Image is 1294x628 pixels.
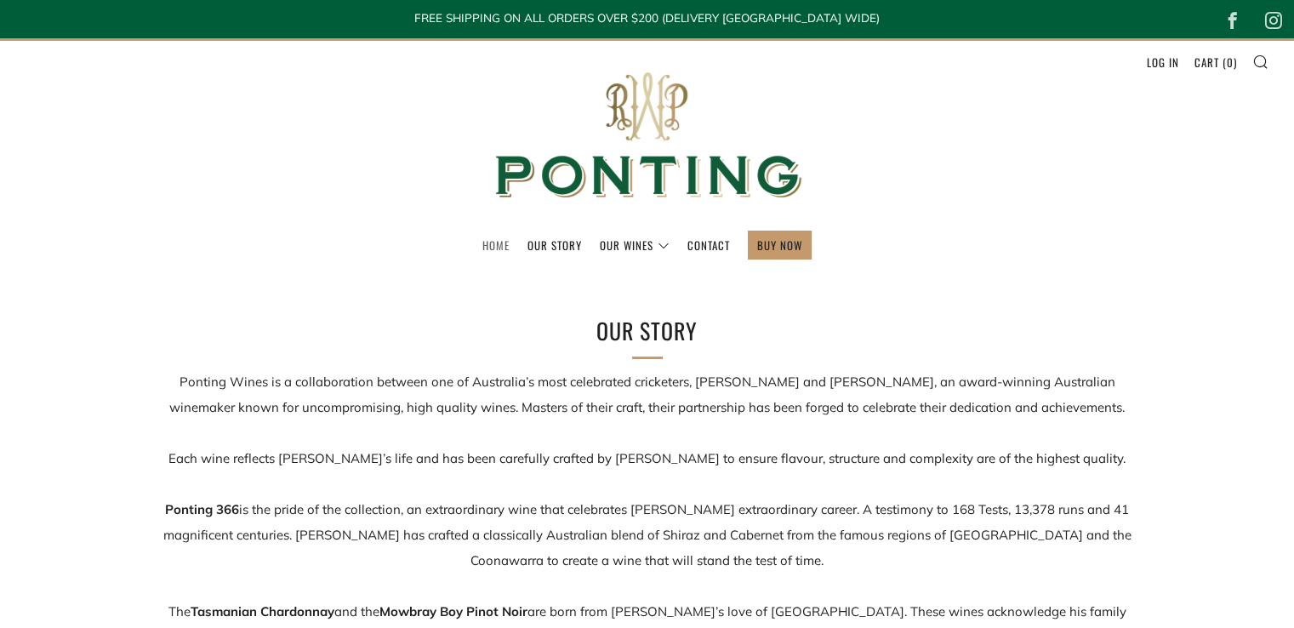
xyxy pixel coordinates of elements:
[165,501,239,517] strong: Ponting 366
[1147,49,1179,76] a: Log in
[191,603,334,619] strong: Tasmanian Chardonnay
[527,231,582,259] a: Our Story
[379,603,527,619] strong: Mowbray Boy Pinot Noir
[477,41,818,231] img: Ponting Wines
[482,231,510,259] a: Home
[600,231,670,259] a: Our Wines
[1194,49,1237,76] a: Cart (0)
[757,231,802,259] a: BUY NOW
[367,313,928,349] h2: Our Story
[1227,54,1234,71] span: 0
[687,231,730,259] a: Contact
